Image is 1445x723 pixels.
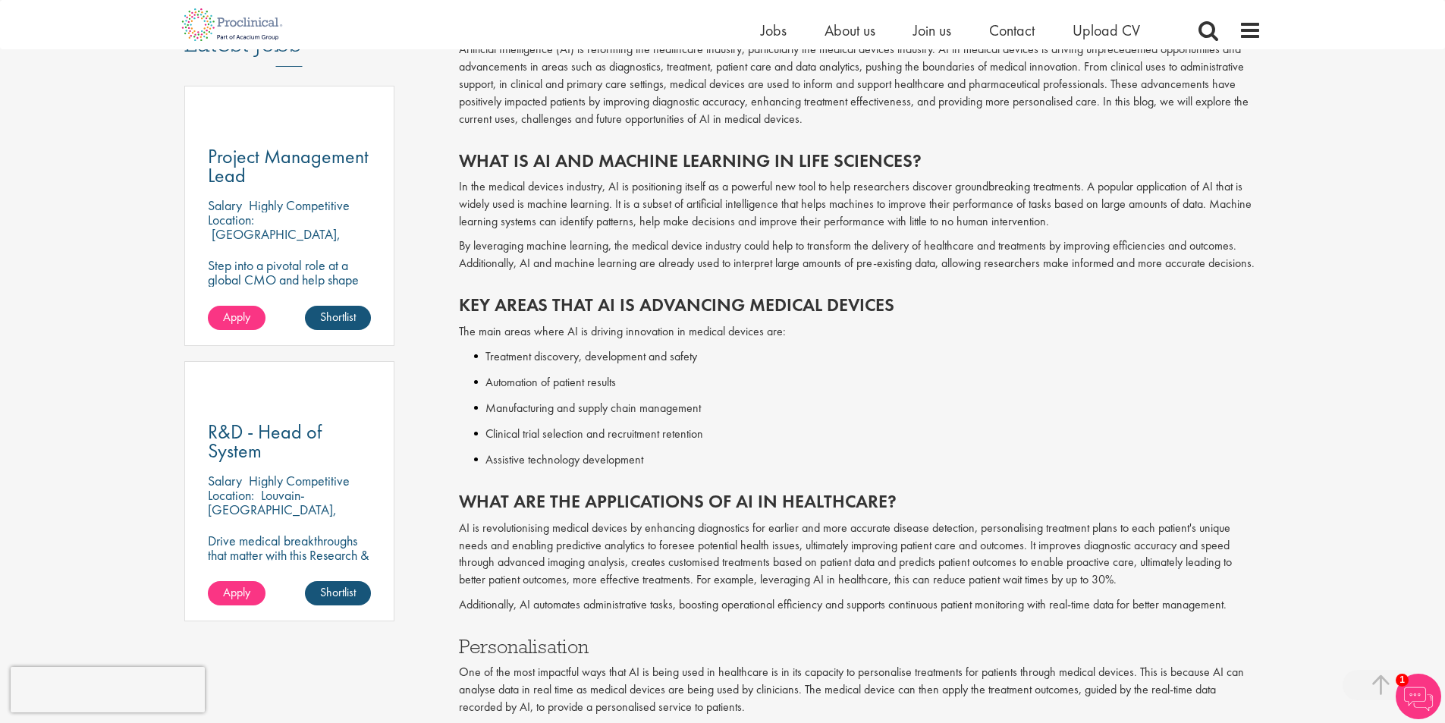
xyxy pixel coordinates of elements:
[1396,674,1441,719] img: Chatbot
[761,20,787,40] a: Jobs
[208,147,372,185] a: Project Management Lead
[474,451,1261,469] li: Assistive technology development
[208,486,254,504] span: Location:
[825,20,875,40] a: About us
[1396,674,1409,687] span: 1
[474,347,1261,366] li: Treatment discovery, development and safety
[208,306,265,330] a: Apply
[459,664,1261,716] p: One of the most impactful ways that AI is being used in healthcare is in its capacity to personal...
[249,472,350,489] p: Highly Competitive
[208,258,372,316] p: Step into a pivotal role at a global CMO and help shape the future of healthcare manufacturing.
[459,637,1261,656] h3: Personalisation
[305,581,371,605] a: Shortlist
[208,472,242,489] span: Salary
[459,323,1261,341] p: The main areas where AI is driving innovation in medical devices are:
[459,178,1261,231] p: In the medical devices industry, AI is positioning itself as a powerful new tool to help research...
[459,596,1261,614] p: Additionally, AI automates administrative tasks, boosting operational efficiency and supports con...
[208,423,372,461] a: R&D - Head of System
[459,492,1261,511] h2: What are the applications of AI in healthcare?
[208,196,242,214] span: Salary
[989,20,1035,40] a: Contact
[208,211,254,228] span: Location:
[474,399,1261,417] li: Manufacturing and supply chain management
[208,581,265,605] a: Apply
[459,237,1261,272] p: By leveraging machine learning, the medical device industry could help to transform the delivery ...
[474,425,1261,443] li: Clinical trial selection and recruitment retention
[208,143,369,188] span: Project Management Lead
[208,486,337,533] p: Louvain-[GEOGRAPHIC_DATA], [GEOGRAPHIC_DATA]
[305,306,371,330] a: Shortlist
[459,520,1261,589] p: AI is revolutionising medical devices by enhancing diagnostics for earlier and more accurate dise...
[459,295,1261,315] h2: Key Areas That AI Is Advancing Medical Devices
[223,584,250,600] span: Apply
[1073,20,1140,40] a: Upload CV
[913,20,951,40] a: Join us
[208,419,322,464] span: R&D - Head of System
[249,196,350,214] p: Highly Competitive
[459,151,1261,171] h2: What is AI and machine learning in life sciences?
[459,41,1261,127] p: Artificial Intelligence (AI) is reforming the healthcare industry, particularly the medical devic...
[223,309,250,325] span: Apply
[474,373,1261,391] li: Automation of patient results
[208,533,372,577] p: Drive medical breakthroughs that matter with this Research & Development position!
[208,225,341,257] p: [GEOGRAPHIC_DATA], [GEOGRAPHIC_DATA]
[11,667,205,712] iframe: reCAPTCHA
